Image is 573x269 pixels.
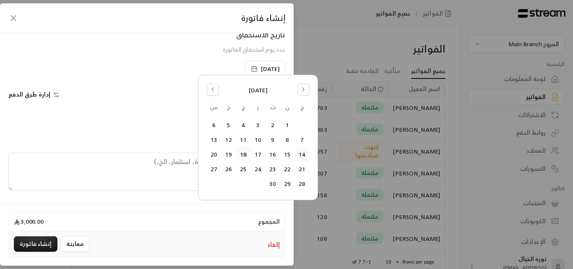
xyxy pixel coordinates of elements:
span: [DATE] [249,86,268,95]
button: السبت, سبتمبر 13, 2025 [207,133,221,147]
button: الأحد, سبتمبر 7, 2025 [295,133,309,147]
th: الجمعة [221,103,236,118]
button: الثلاثاء, سبتمبر 2, 2025 [266,118,280,132]
button: الاثنين, سبتمبر 8, 2025 [281,133,294,147]
span: [DATE] [261,65,280,73]
button: الاثنين, سبتمبر 15, 2025 [281,148,294,162]
button: الجمعة, سبتمبر 12, 2025 [222,133,236,147]
button: الأربعاء, سبتمبر 3, 2025 [251,118,265,132]
button: الأربعاء, سبتمبر 17, 2025 [251,148,265,162]
button: الأربعاء, سبتمبر 10, 2025 [251,133,265,147]
span: إدارة طرق الدفع [8,89,50,99]
button: السبت, سبتمبر 27, 2025 [207,162,221,176]
button: الاثنين, سبتمبر 29, 2025 [281,177,294,191]
th: الأحد [295,103,310,118]
button: Today, الخميس, سبتمبر 18, 2025, selected [237,148,250,162]
th: السبت [207,103,221,118]
button: الثلاثاء, سبتمبر 30, 2025 [266,177,280,191]
button: الجمعة, سبتمبر 19, 2025 [222,148,236,162]
button: الأحد, سبتمبر 28, 2025 [295,177,309,191]
th: الثلاثاء [266,103,280,118]
span: إنشاء فاتورة [241,10,285,25]
button: Go to the Previous Month [207,84,219,96]
button: الخميس, سبتمبر 25, 2025 [237,162,250,176]
button: الأحد, سبتمبر 21, 2025 [295,162,309,176]
th: الاثنين [280,103,295,118]
th: الأربعاء [251,103,266,118]
span: حدد يوم استحقاق الفاتورة [223,44,285,55]
button: السبت, سبتمبر 20, 2025 [207,148,221,162]
button: الاثنين, سبتمبر 1, 2025 [281,118,294,132]
button: الأحد, سبتمبر 14, 2025 [295,148,309,162]
button: الخميس, سبتمبر 4, 2025 [237,118,250,132]
div: تاريخ الاستحقاق [223,29,285,40]
button: الجمعة, سبتمبر 5, 2025 [222,118,236,132]
button: السبت, سبتمبر 6, 2025 [207,118,221,132]
table: سبتمبر 2025 [207,103,310,191]
button: إنشاء فاتورة [14,236,57,252]
button: الثلاثاء, سبتمبر 9, 2025 [266,133,280,147]
button: الأربعاء, سبتمبر 24, 2025 [251,162,265,176]
button: إلغاء [268,240,280,249]
button: معاينة [60,236,89,252]
button: الثلاثاء, سبتمبر 23, 2025 [266,162,280,176]
span: 3,000.00 [14,217,44,226]
span: المجموع [258,217,280,226]
button: الاثنين, سبتمبر 22, 2025 [281,162,294,176]
th: الخميس [236,103,251,118]
button: Go to the Next Month [297,84,310,96]
button: الجمعة, سبتمبر 26, 2025 [222,162,236,176]
button: الخميس, سبتمبر 11, 2025 [237,133,250,147]
button: الثلاثاء, سبتمبر 16, 2025 [266,148,280,162]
